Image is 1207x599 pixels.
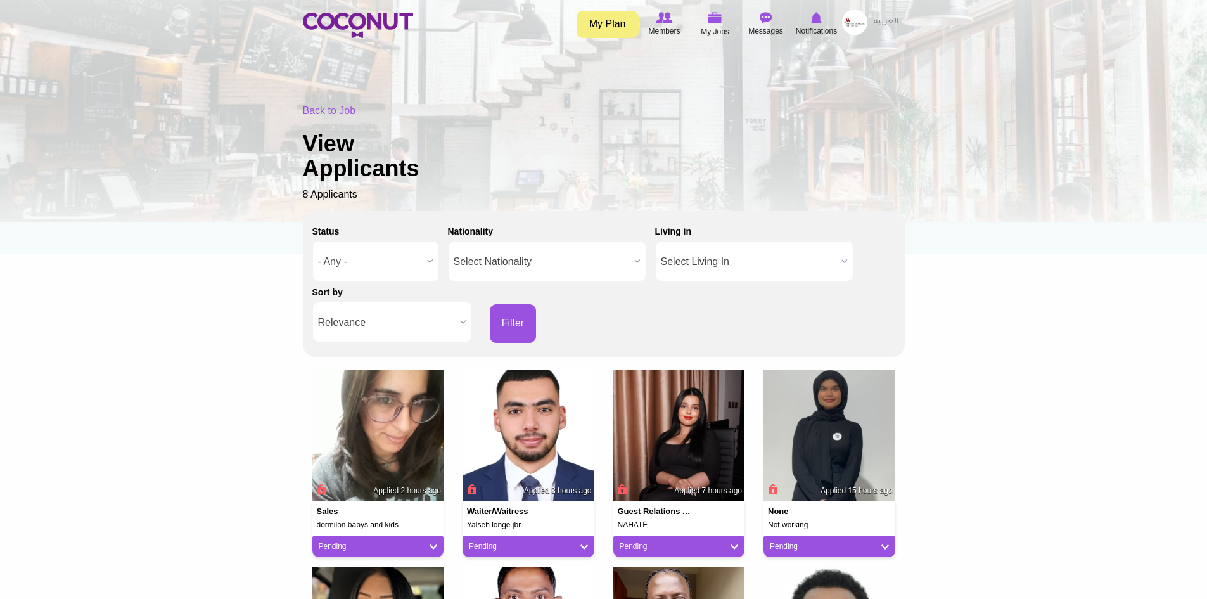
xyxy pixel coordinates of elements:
a: My Plan [577,11,639,38]
span: Connect to Unlock the Profile [766,483,777,496]
button: Filter [490,304,537,343]
a: Pending [319,541,438,552]
img: marina gonzalez's picture [312,370,444,501]
span: Select Nationality [454,242,629,282]
span: Select Living In [661,242,836,282]
span: - Any - [318,242,422,282]
a: العربية [867,10,905,35]
h4: Sales [317,507,390,516]
a: Back to Job [303,105,356,116]
span: My Jobs [701,25,729,38]
img: Nahid mahboubi's picture [613,370,745,501]
a: Pending [770,541,889,552]
h4: None [768,507,841,516]
h5: Yalseh longe jbr [467,521,590,529]
img: Notifications [811,12,822,23]
a: Pending [620,541,739,552]
a: Browse Members Members [639,10,690,39]
span: Notifications [796,25,837,37]
img: Messages [760,12,772,23]
img: Memona Khurram's picture [763,370,895,501]
span: Messages [748,25,783,37]
h5: NAHATÉ [618,521,741,529]
h4: Waiter/Waitress [467,507,540,516]
a: Pending [469,541,588,552]
label: Living in [655,225,692,238]
span: Connect to Unlock the Profile [465,483,476,496]
img: Younes Mdiha's picture [463,370,594,501]
a: My Jobs My Jobs [690,10,741,39]
span: Connect to Unlock the Profile [616,483,627,496]
div: 8 Applicants [303,104,905,202]
h5: Not working [768,521,891,529]
h5: dormilon babys and kids [317,521,440,529]
img: Home [303,13,413,38]
a: Notifications Notifications [791,10,842,39]
label: Nationality [448,225,494,238]
img: My Jobs [708,12,722,23]
h4: Guest Relations Agent [618,507,691,516]
label: Status [312,225,340,238]
h1: View Applicants [303,131,461,181]
span: Relevance [318,302,455,343]
a: Messages Messages [741,10,791,39]
label: Sort by [312,286,343,299]
span: Connect to Unlock the Profile [315,483,326,496]
img: Browse Members [656,12,672,23]
span: Members [648,25,680,37]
